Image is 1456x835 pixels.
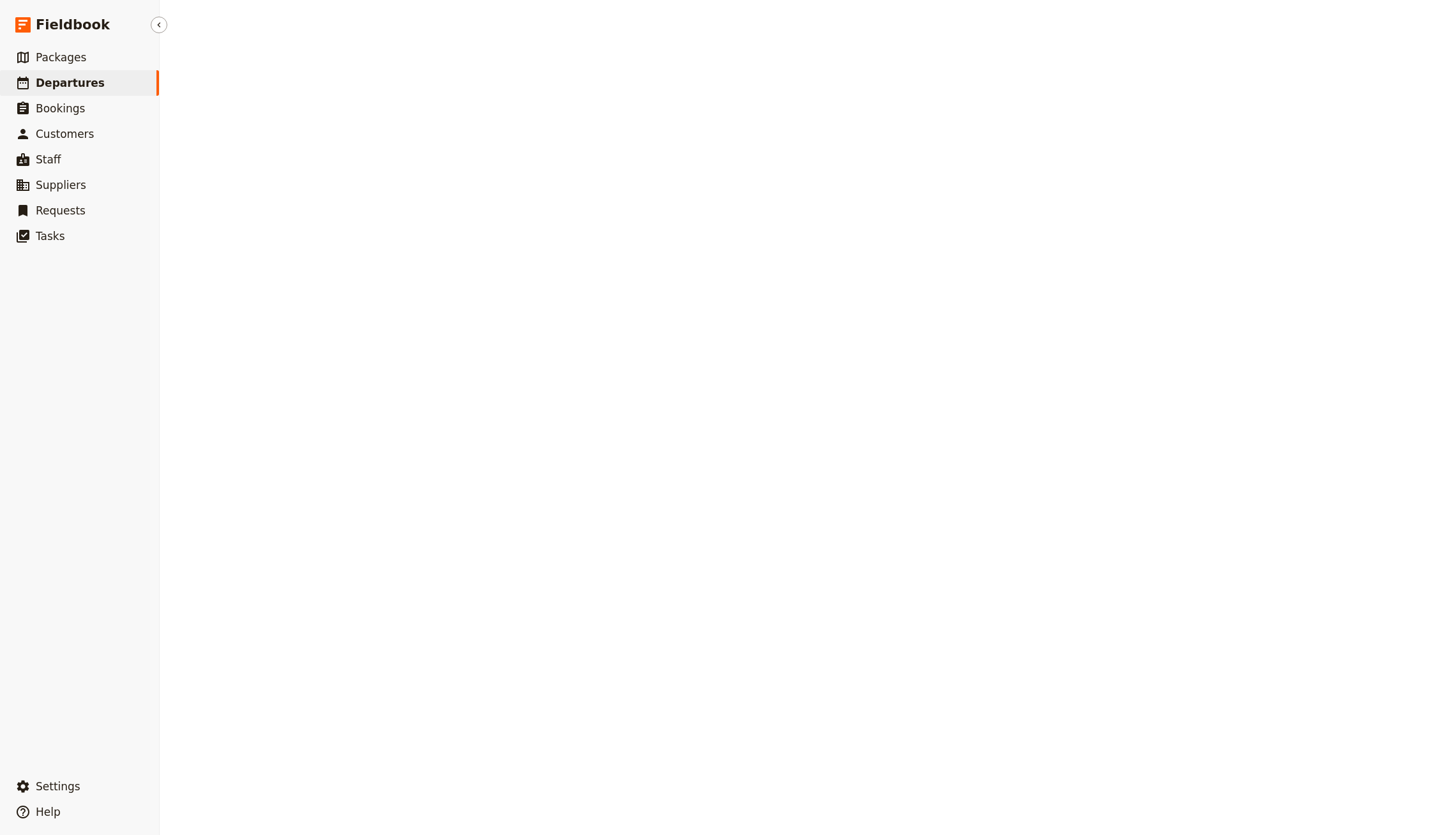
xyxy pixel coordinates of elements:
[36,128,94,140] span: Customers
[36,179,86,192] span: Suppliers
[36,204,86,217] span: Requests
[36,102,85,115] span: Bookings
[151,17,167,33] button: Hide menu
[36,51,86,64] span: Packages
[36,230,65,243] span: Tasks
[36,15,110,34] span: Fieldbook
[36,153,61,166] span: Staff
[36,806,61,818] span: Help
[36,77,105,89] span: Departures
[36,780,80,793] span: Settings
